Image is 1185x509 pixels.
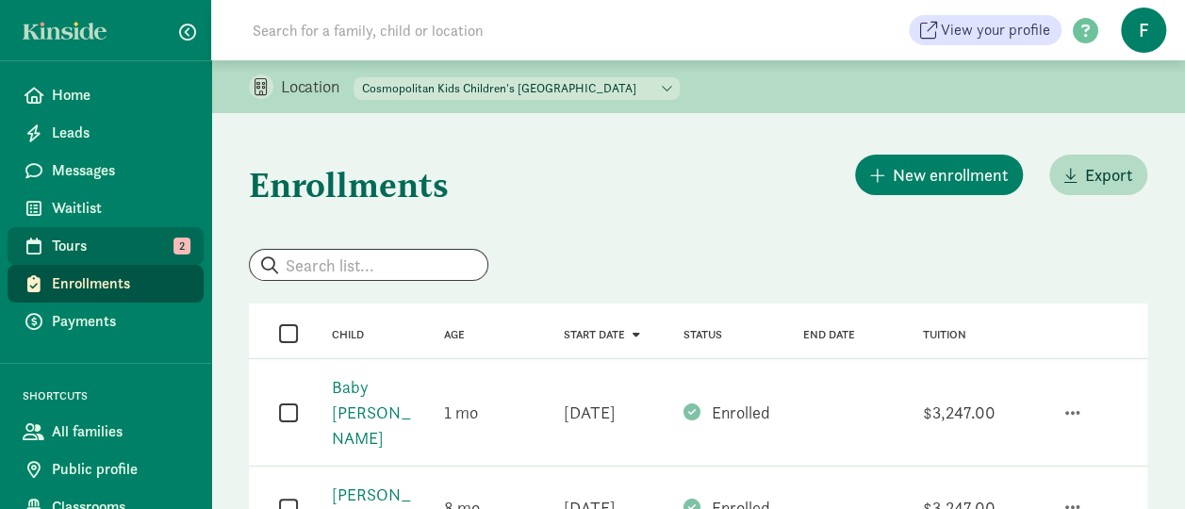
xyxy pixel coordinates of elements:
span: Waitlist [52,197,189,220]
span: Payments [52,310,189,333]
span: Tours [52,235,189,257]
span: All families [52,420,189,443]
span: View your profile [941,19,1050,41]
a: View your profile [909,15,1062,45]
a: Messages [8,152,204,189]
span: Public profile [52,458,189,481]
a: Child [332,328,364,341]
span: f [1121,8,1166,53]
p: Location [281,75,354,98]
span: New enrollment [893,162,1008,188]
a: Payments [8,303,204,340]
span: Home [52,84,189,107]
span: 2 [173,238,190,254]
a: Tours 2 [8,227,204,265]
a: Public profile [8,451,204,488]
a: Start date [564,328,640,341]
span: Enrollments [52,272,189,295]
span: Start date [564,328,625,341]
a: Home [8,76,204,114]
div: $3,247.00 [923,400,996,425]
input: Search for a family, child or location [241,11,770,49]
span: Export [1085,162,1132,188]
a: Status [683,328,722,341]
button: Export [1049,155,1147,195]
a: Waitlist [8,189,204,227]
button: New enrollment [855,155,1023,195]
span: Leads [52,122,189,144]
a: Tuition [923,328,966,341]
a: Leads [8,114,204,152]
a: All families [8,413,204,451]
iframe: Chat Widget [1091,419,1185,509]
a: Enrollments [8,265,204,303]
span: Messages [52,159,189,182]
input: Search list... [250,250,487,280]
a: Age [444,328,465,341]
a: End date [803,328,855,341]
h1: Enrollments [249,151,449,219]
a: Baby [PERSON_NAME] [332,376,412,449]
div: [DATE] [564,400,616,425]
span: Enrolled [712,402,770,423]
span: 1 [444,402,478,423]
